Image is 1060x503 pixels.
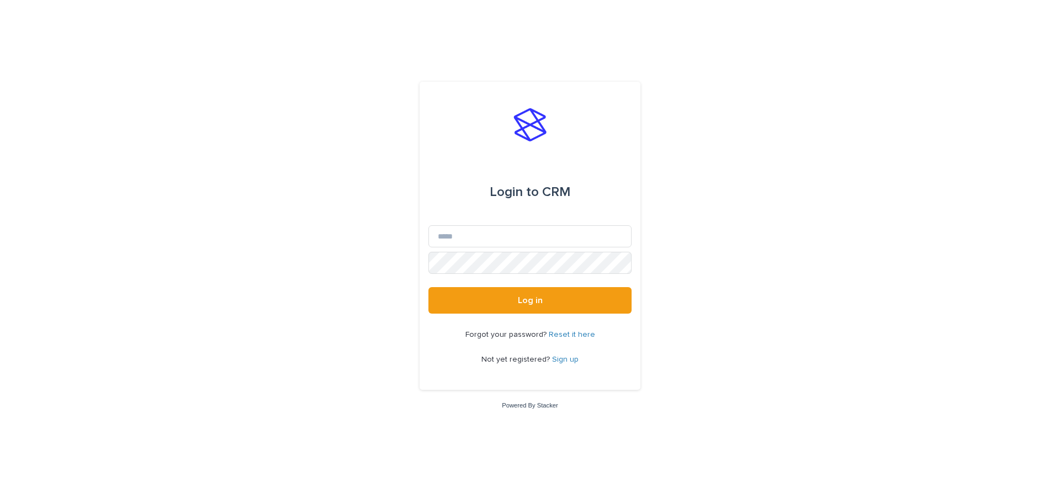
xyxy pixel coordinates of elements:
[552,356,579,363] a: Sign up
[481,356,552,363] span: Not yet registered?
[428,287,632,314] button: Log in
[465,331,549,338] span: Forgot your password?
[549,331,595,338] a: Reset it here
[518,296,543,305] span: Log in
[502,402,558,409] a: Powered By Stacker
[513,108,547,141] img: stacker-logo-s-only.png
[490,177,570,208] div: CRM
[490,186,539,199] span: Login to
